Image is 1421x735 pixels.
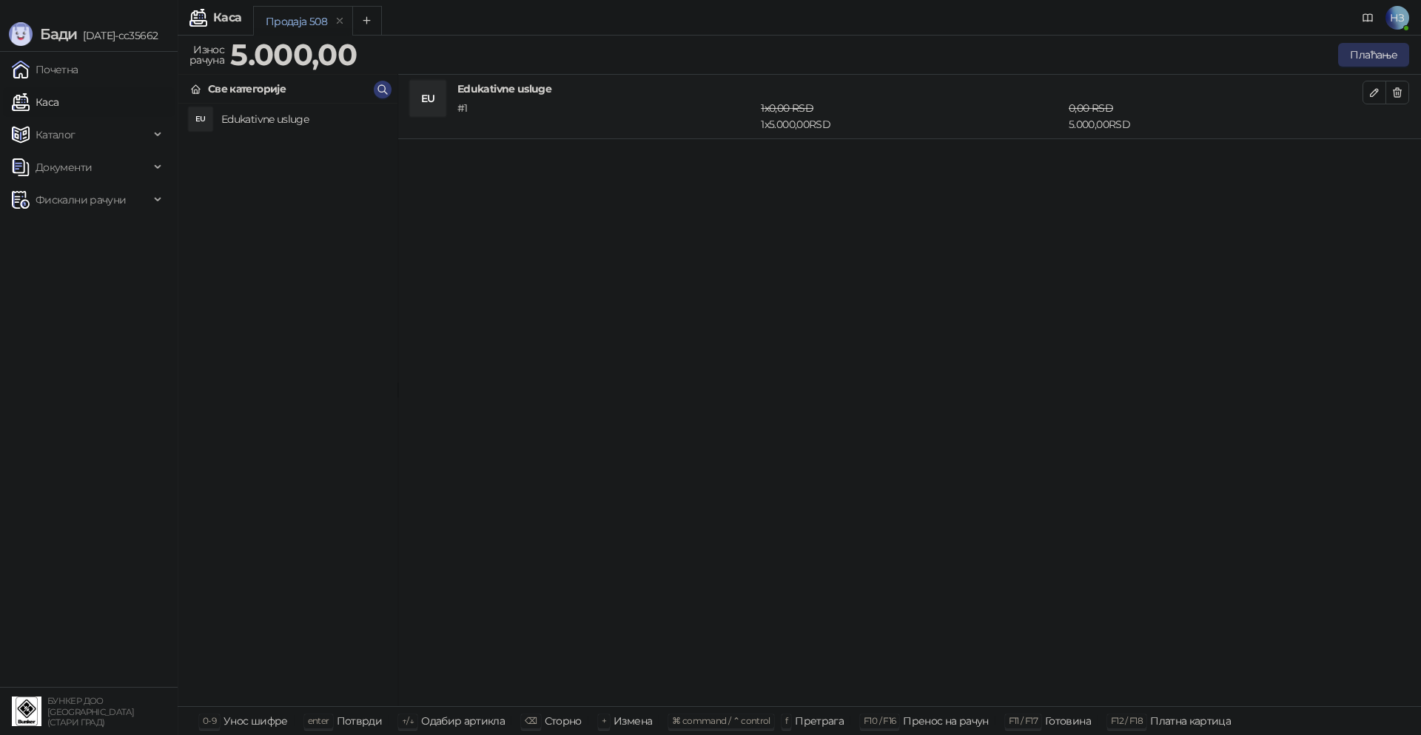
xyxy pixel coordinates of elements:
div: EU [410,81,446,116]
div: Пренос на рачун [903,711,988,731]
div: Одабир артикла [421,711,505,731]
h4: Edukativne usluge [221,107,386,131]
span: + [602,715,606,726]
span: ↑/↓ [402,715,414,726]
div: Каса [213,12,241,24]
div: Измена [614,711,652,731]
div: Сторно [545,711,582,731]
button: Add tab [352,6,382,36]
span: ⌘ command / ⌃ control [672,715,770,726]
div: Унос шифре [224,711,288,731]
span: f [785,715,787,726]
div: 5.000,00 RSD [1066,100,1365,132]
h4: Edukativne usluge [457,81,1363,97]
button: remove [330,15,349,27]
small: БУНКЕР ДОО [GEOGRAPHIC_DATA] (СТАРИ ГРАД) [47,696,134,728]
span: [DATE]-cc35662 [77,29,158,42]
span: enter [308,715,329,726]
div: 1 x 5.000,00 RSD [758,100,1066,132]
span: 0,00 RSD [1069,101,1113,115]
div: Све категорије [208,81,286,97]
span: Бади [40,25,77,43]
div: Потврди [337,711,383,731]
a: Почетна [12,55,78,84]
a: Документација [1356,6,1380,30]
strong: 5.000,00 [230,36,357,73]
div: # 1 [454,100,758,132]
span: ⌫ [525,715,537,726]
span: F10 / F16 [864,715,896,726]
div: EU [189,107,212,131]
span: 1 x 0,00 RSD [761,101,813,115]
div: Претрага [795,711,844,731]
img: 64x64-companyLogo-d200c298-da26-4023-afd4-f376f589afb5.jpeg [12,697,41,726]
span: Каталог [36,120,75,150]
div: Готовина [1045,711,1091,731]
span: F11 / F17 [1009,715,1038,726]
a: Каса [12,87,58,117]
span: 0-9 [203,715,216,726]
span: Фискални рачуни [36,185,126,215]
div: Платна картица [1150,711,1231,731]
span: F12 / F18 [1111,715,1143,726]
span: НЗ [1385,6,1409,30]
span: Документи [36,152,92,182]
div: Продаја 508 [266,13,327,30]
button: Плаћање [1338,43,1409,67]
div: grid [178,104,397,706]
img: Logo [9,22,33,46]
div: Износ рачуна [187,40,227,70]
